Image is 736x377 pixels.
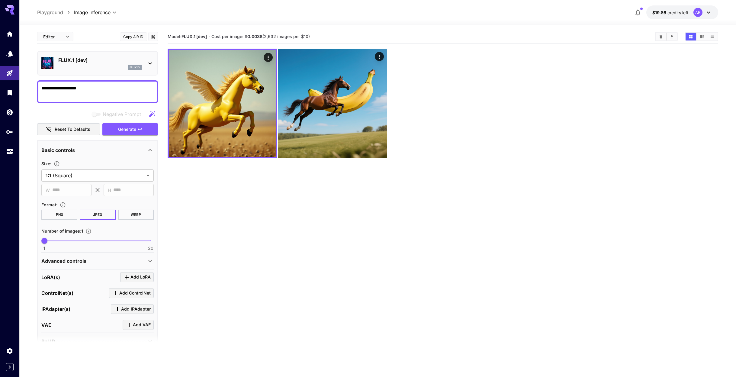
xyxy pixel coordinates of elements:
div: Playground [6,67,13,75]
button: Show images in video view [696,33,707,40]
button: Show images in grid view [686,33,696,40]
span: Format : [41,202,57,207]
button: Copy AIR ID [120,32,147,41]
div: Clear ImagesDownload All [655,32,678,41]
span: Cost per image: $ (2,632 images per $10) [211,34,310,39]
span: Model: [168,34,207,39]
span: Image Inference [74,9,111,16]
nav: breadcrumb [37,9,74,16]
button: Generate [102,123,158,136]
button: JPEG [80,210,116,220]
div: Show images in grid viewShow images in video viewShow images in list view [685,32,718,41]
p: · [208,33,210,40]
div: $19.8558 [652,9,689,16]
div: Usage [6,148,13,155]
button: Choose the file format for the output image. [57,202,68,208]
button: Expand sidebar [6,363,14,371]
div: PuLID [41,334,154,349]
button: Download All [667,33,677,40]
span: 1 [43,245,45,251]
span: Add IPAdapter [121,305,151,313]
button: PNG [41,210,77,220]
p: VAE [41,321,51,329]
button: Click to add IPAdapter [111,304,154,314]
div: Advanced controls [41,254,154,268]
span: Add ControlNet [119,289,151,297]
span: Number of images : 1 [41,228,83,234]
div: Models [6,50,13,57]
span: W [46,187,50,194]
p: Advanced controls [41,257,86,265]
button: Click to add ControlNet [109,288,154,298]
img: 8SAtYsgAAAABJRU5ErkJggg== [278,49,387,158]
p: flux1d [130,65,140,69]
p: Basic controls [41,147,75,154]
div: Settings [6,347,13,355]
div: Basic controls [41,143,154,157]
span: $19.86 [652,10,667,15]
button: Show images in list view [707,33,718,40]
span: Generate [118,126,136,133]
span: credits left [667,10,689,15]
img: 2Q== [169,50,276,157]
p: FLUX.1 [dev] [58,56,142,64]
span: Editor [43,34,62,40]
button: WEBP [118,210,154,220]
span: Negative Prompt [103,111,141,118]
span: Negative prompts are not compatible with the selected model. [91,110,146,118]
div: Actions [375,52,384,61]
button: Clear Images [656,33,666,40]
span: Add VAE [133,321,151,329]
button: Adjust the dimensions of the generated image by specifying its width and height in pixels, or sel... [51,161,62,167]
a: Playground [37,9,63,16]
span: 20 [148,245,153,251]
span: Add LoRA [130,273,151,281]
div: Actions [264,53,273,62]
div: AR [693,8,702,17]
b: 0.0038 [247,34,262,39]
div: Library [6,89,13,96]
div: FLUX.1 [dev]flux1d [41,54,154,72]
p: LoRA(s) [41,274,60,281]
button: Add to library [150,33,156,40]
span: Size : [41,161,51,166]
div: Home [6,30,13,38]
button: Click to add VAE [123,320,154,330]
div: Wallet [6,108,13,116]
b: FLUX.1 [dev] [182,34,207,39]
button: $19.8558AR [646,5,718,19]
p: ControlNet(s) [41,289,73,297]
button: Click to add LoRA [120,272,154,282]
span: 1:1 (Square) [46,172,144,179]
button: Specify how many images to generate in a single request. Each image generation will be charged se... [83,228,94,234]
button: Reset to defaults [37,123,100,136]
div: API Keys [6,128,13,136]
p: IPAdapter(s) [41,305,70,313]
span: H [108,187,111,194]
